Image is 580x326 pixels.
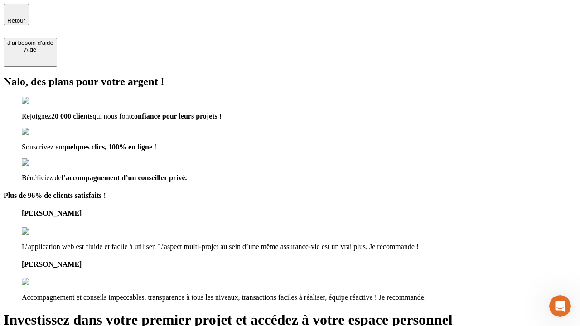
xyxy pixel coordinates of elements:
span: quelques clics, 100% en ligne ! [62,143,156,151]
span: l’accompagnement d’un conseiller privé. [62,174,187,182]
span: Bénéficiez de [22,174,62,182]
h2: Nalo, des plans pour votre argent ! [4,76,576,88]
div: Aide [7,46,53,53]
img: checkmark [22,128,61,136]
img: checkmark [22,97,61,105]
h4: Plus de 96% de clients satisfaits ! [4,192,576,200]
span: Retour [7,17,25,24]
h4: [PERSON_NAME] [22,209,576,217]
span: Souscrivez en [22,143,62,151]
img: reviews stars [22,227,67,235]
div: J’ai besoin d'aide [7,39,53,46]
p: L’application web est fluide et facile à utiliser. L’aspect multi-projet au sein d’une même assur... [22,243,576,251]
img: checkmark [22,158,61,167]
span: Rejoignez [22,112,51,120]
img: reviews stars [22,278,67,286]
button: J’ai besoin d'aideAide [4,38,57,67]
h4: [PERSON_NAME] [22,260,576,268]
iframe: Intercom live chat [549,295,571,317]
button: Retour [4,4,29,25]
span: qui nous font [92,112,130,120]
span: confiance pour leurs projets ! [131,112,222,120]
p: Accompagnement et conseils impeccables, transparence à tous les niveaux, transactions faciles à r... [22,293,576,302]
span: 20 000 clients [51,112,93,120]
